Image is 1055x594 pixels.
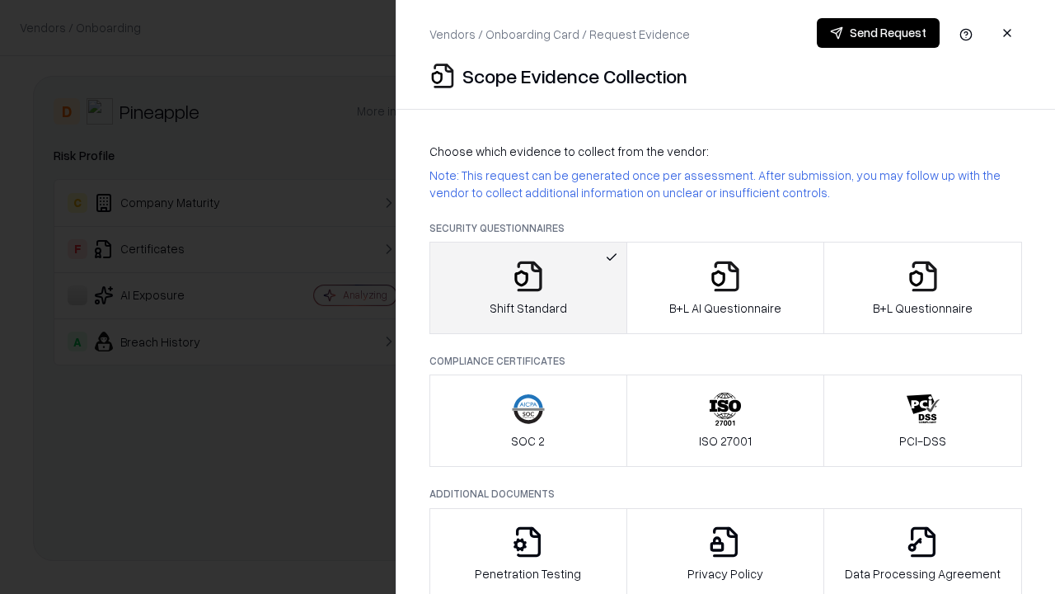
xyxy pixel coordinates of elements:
p: Security Questionnaires [429,221,1022,235]
p: Scope Evidence Collection [462,63,687,89]
p: ISO 27001 [699,432,752,450]
p: Data Processing Agreement [845,565,1001,582]
p: Vendors / Onboarding Card / Request Evidence [429,26,690,43]
button: B+L Questionnaire [823,242,1022,334]
p: Privacy Policy [687,565,763,582]
p: Choose which evidence to collect from the vendor: [429,143,1022,160]
p: Additional Documents [429,487,1022,501]
button: ISO 27001 [626,375,825,467]
p: Penetration Testing [475,565,581,582]
button: Shift Standard [429,242,627,334]
button: B+L AI Questionnaire [626,242,825,334]
p: PCI-DSS [899,432,946,450]
button: PCI-DSS [823,375,1022,467]
button: SOC 2 [429,375,627,467]
button: Send Request [817,18,940,48]
p: Compliance Certificates [429,354,1022,368]
p: Note: This request can be generated once per assessment. After submission, you may follow up with... [429,167,1022,201]
p: SOC 2 [511,432,545,450]
p: Shift Standard [490,299,567,317]
p: B+L AI Questionnaire [669,299,781,317]
p: B+L Questionnaire [873,299,973,317]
